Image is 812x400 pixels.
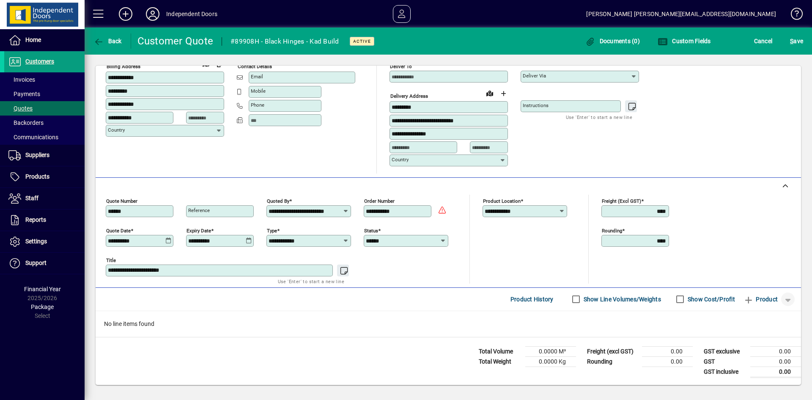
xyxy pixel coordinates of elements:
[108,127,125,133] mat-label: Country
[642,346,693,356] td: 0.00
[583,346,642,356] td: Freight (excl GST)
[700,346,750,356] td: GST exclusive
[586,7,776,21] div: [PERSON_NAME] [PERSON_NAME][EMAIL_ADDRESS][DOMAIN_NAME]
[364,227,378,233] mat-label: Status
[507,292,557,307] button: Product History
[4,30,85,51] a: Home
[106,227,131,233] mat-label: Quote date
[4,166,85,188] a: Products
[475,356,525,367] td: Total Weight
[4,130,85,144] a: Communications
[85,33,131,49] app-page-header-button: Back
[112,6,139,22] button: Add
[525,356,576,367] td: 0.0000 Kg
[750,367,801,377] td: 0.00
[31,303,54,310] span: Package
[754,34,773,48] span: Cancel
[199,57,213,70] a: View on map
[251,88,266,94] mat-label: Mobile
[25,259,47,266] span: Support
[523,73,546,79] mat-label: Deliver via
[523,102,549,108] mat-label: Instructions
[4,253,85,274] a: Support
[566,112,632,122] mat-hint: Use 'Enter' to start a new line
[642,356,693,367] td: 0.00
[25,36,41,43] span: Home
[525,346,576,356] td: 0.0000 M³
[251,74,263,80] mat-label: Email
[25,195,38,201] span: Staff
[251,102,264,108] mat-label: Phone
[25,238,47,245] span: Settings
[788,33,805,49] button: Save
[8,119,44,126] span: Backorders
[353,39,371,44] span: Active
[4,210,85,231] a: Reports
[750,356,801,367] td: 0.00
[510,292,554,306] span: Product History
[4,101,85,116] a: Quotes
[497,87,510,100] button: Choose address
[139,6,166,22] button: Profile
[267,227,277,233] mat-label: Type
[4,231,85,252] a: Settings
[4,188,85,209] a: Staff
[790,34,803,48] span: ave
[750,346,801,356] td: 0.00
[583,356,642,367] td: Rounding
[583,33,642,49] button: Documents (0)
[25,58,54,65] span: Customers
[96,311,801,337] div: No line items found
[187,227,211,233] mat-label: Expiry date
[700,367,750,377] td: GST inclusive
[4,145,85,166] a: Suppliers
[4,72,85,87] a: Invoices
[188,207,210,213] mat-label: Reference
[700,356,750,367] td: GST
[8,91,40,97] span: Payments
[739,292,782,307] button: Product
[91,33,124,49] button: Back
[582,295,661,303] label: Show Line Volumes/Weights
[106,198,137,204] mat-label: Quote number
[8,105,33,112] span: Quotes
[602,227,622,233] mat-label: Rounding
[390,63,412,69] mat-label: Deliver To
[213,57,226,71] button: Copy to Delivery address
[8,134,58,141] span: Communications
[93,38,122,44] span: Back
[25,173,49,180] span: Products
[166,7,217,21] div: Independent Doors
[8,76,35,83] span: Invoices
[686,295,735,303] label: Show Cost/Profit
[743,292,778,306] span: Product
[658,38,711,44] span: Custom Fields
[475,346,525,356] td: Total Volume
[106,257,116,263] mat-label: Title
[602,198,641,204] mat-label: Freight (excl GST)
[4,87,85,101] a: Payments
[137,34,214,48] div: Customer Quote
[24,286,61,292] span: Financial Year
[752,33,775,49] button: Cancel
[25,152,49,158] span: Suppliers
[392,157,409,163] mat-label: Country
[656,33,713,49] button: Custom Fields
[364,198,395,204] mat-label: Order number
[483,86,497,100] a: View on map
[483,198,521,204] mat-label: Product location
[785,2,801,29] a: Knowledge Base
[4,116,85,130] a: Backorders
[278,276,344,286] mat-hint: Use 'Enter' to start a new line
[790,38,793,44] span: S
[267,198,289,204] mat-label: Quoted by
[25,216,46,223] span: Reports
[230,35,339,48] div: #89908H - Black Hinges - Kad Build
[585,38,640,44] span: Documents (0)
